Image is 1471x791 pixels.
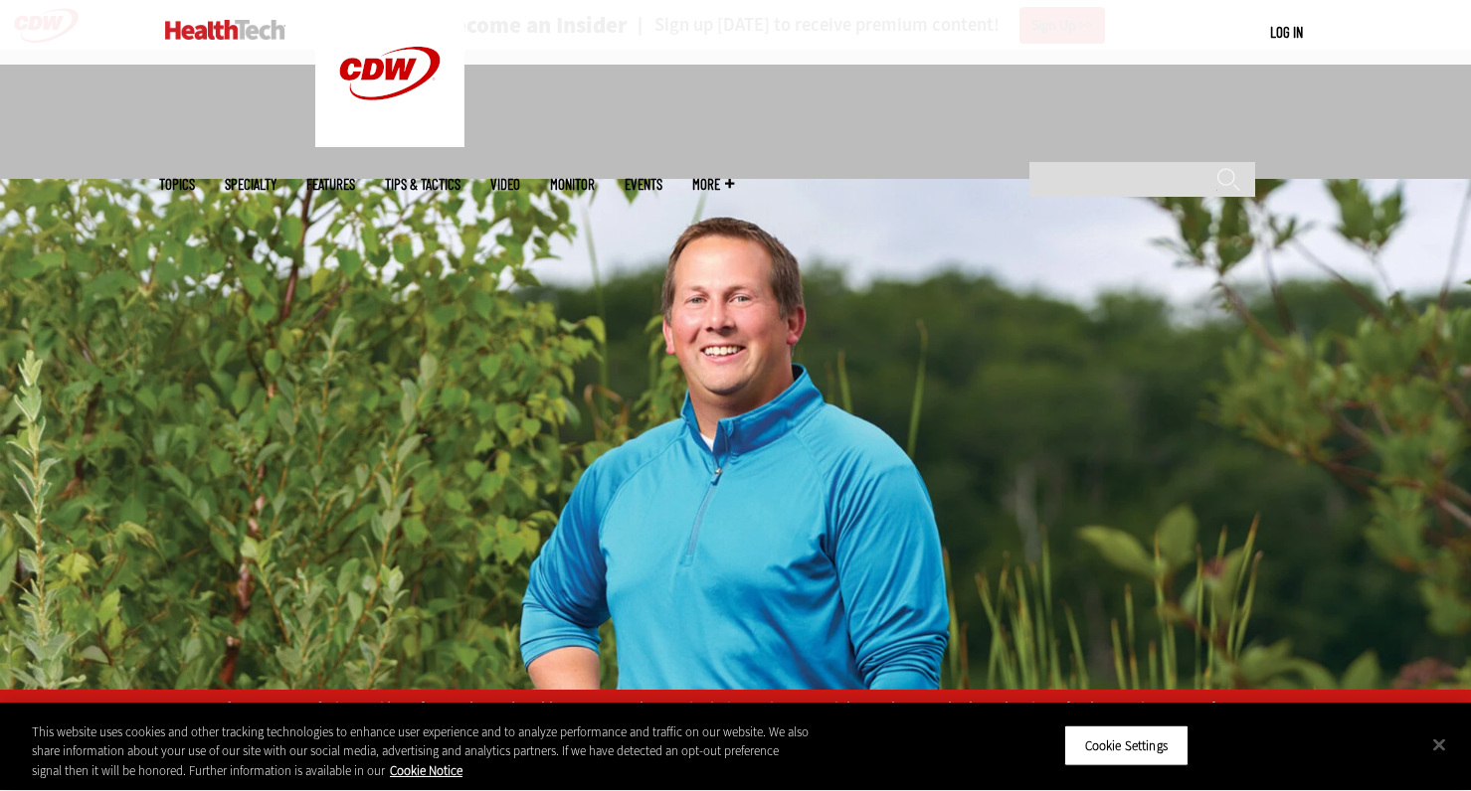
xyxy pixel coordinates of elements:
div: User menu [1270,22,1303,43]
a: Features [306,177,355,192]
a: Events [625,177,662,192]
p: [PERSON_NAME], Vice President of IT at Lakewood Health System, says the organization's security p... [225,697,1246,740]
button: Close [1417,722,1461,766]
span: More [692,177,734,192]
img: Home [165,20,285,40]
a: Tips & Tactics [385,177,460,192]
div: This website uses cookies and other tracking technologies to enhance user experience and to analy... [32,722,809,781]
a: More information about your privacy [390,762,462,779]
a: Log in [1270,23,1303,41]
a: CDW [315,131,464,152]
button: Cookie Settings [1064,724,1189,766]
a: Video [490,177,520,192]
span: Topics [159,177,195,192]
span: Specialty [225,177,276,192]
a: MonITor [550,177,595,192]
